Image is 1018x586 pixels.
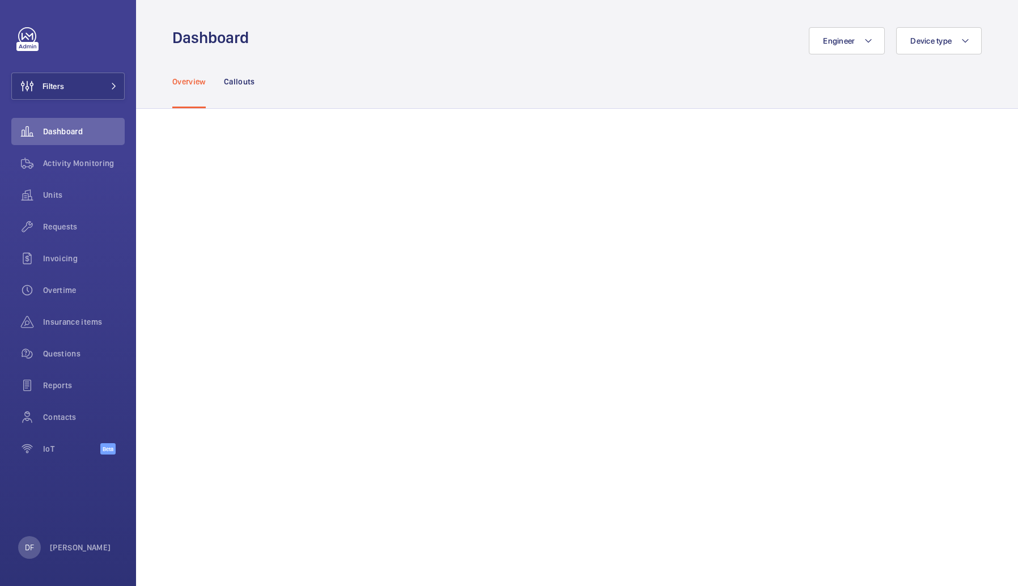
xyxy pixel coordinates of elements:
[43,380,125,391] span: Reports
[43,411,125,423] span: Contacts
[25,542,34,553] p: DF
[809,27,885,54] button: Engineer
[43,253,125,264] span: Invoicing
[43,443,100,455] span: IoT
[100,443,116,455] span: Beta
[224,76,255,87] p: Callouts
[43,348,125,359] span: Questions
[172,27,256,48] h1: Dashboard
[43,126,125,137] span: Dashboard
[43,80,64,92] span: Filters
[910,36,952,45] span: Device type
[50,542,111,553] p: [PERSON_NAME]
[172,76,206,87] p: Overview
[823,36,855,45] span: Engineer
[11,73,125,100] button: Filters
[43,284,125,296] span: Overtime
[896,27,982,54] button: Device type
[43,221,125,232] span: Requests
[43,158,125,169] span: Activity Monitoring
[43,316,125,328] span: Insurance items
[43,189,125,201] span: Units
